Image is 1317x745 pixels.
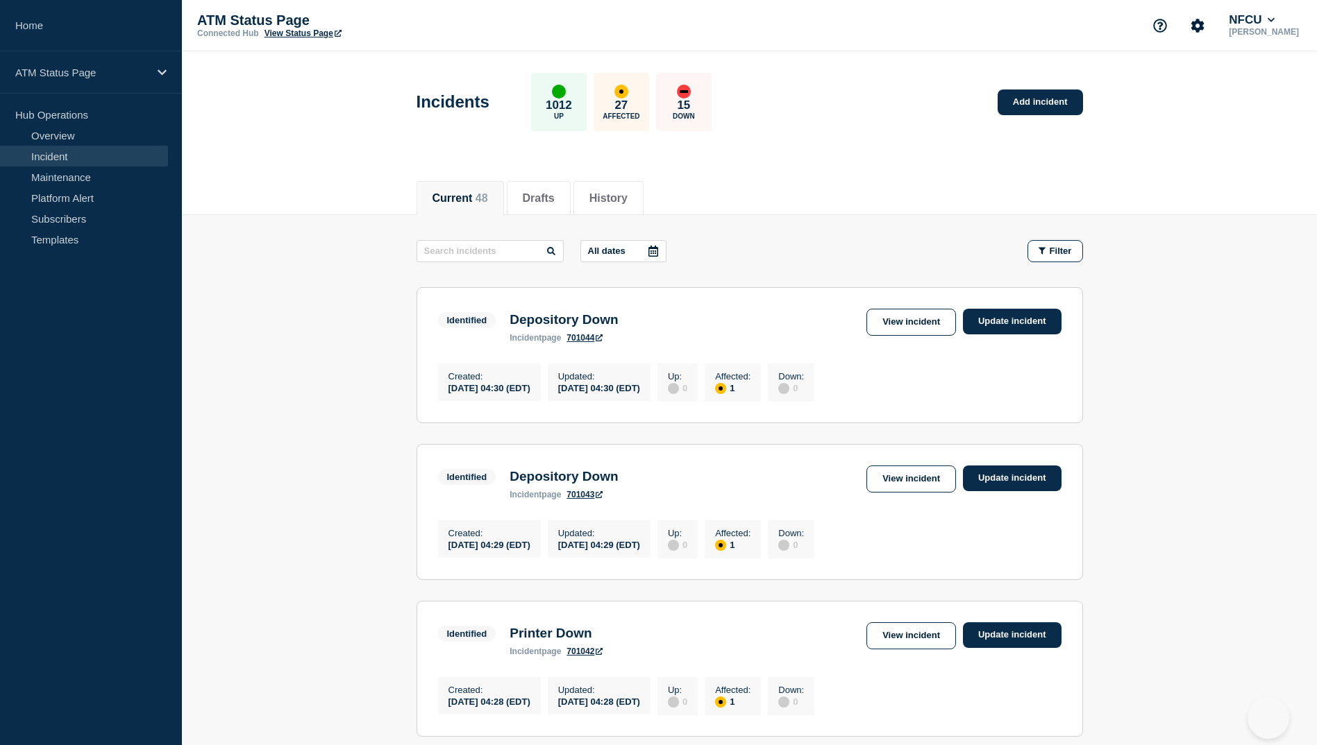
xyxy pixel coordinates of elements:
[15,67,149,78] p: ATM Status Page
[866,309,956,336] a: View incident
[510,626,603,641] h3: Printer Down
[438,312,496,328] span: Identified
[715,540,726,551] div: affected
[1050,246,1072,256] span: Filter
[589,192,628,205] button: History
[476,192,488,204] span: 48
[677,85,691,99] div: down
[558,538,640,550] div: [DATE] 04:29 (EDT)
[614,85,628,99] div: affected
[668,695,687,708] div: 0
[558,382,640,393] div: [DATE] 04:30 (EDT)
[588,246,626,256] p: All dates
[668,685,687,695] p: Up :
[778,685,804,695] p: Down :
[558,528,640,538] p: Updated :
[510,469,618,484] h3: Depository Down
[673,112,695,120] p: Down
[963,309,1062,334] a: Update incident
[438,626,496,642] span: Identified
[1226,27,1302,37] p: [PERSON_NAME]
[778,538,804,551] div: 0
[510,312,618,327] h3: Depository Down
[417,240,564,262] input: Search incidents
[866,465,956,493] a: View incident
[510,333,542,343] span: incident
[448,371,530,382] p: Created :
[438,469,496,485] span: Identified
[552,85,566,99] div: up
[554,112,564,120] p: Up
[567,490,603,499] a: 701043
[1146,11,1175,40] button: Support
[265,28,342,38] a: View Status Page
[778,371,804,382] p: Down :
[715,383,726,394] div: affected
[417,92,489,112] h1: Incidents
[197,28,259,38] p: Connected Hub
[523,192,555,205] button: Drafts
[668,371,687,382] p: Up :
[558,695,640,707] div: [DATE] 04:28 (EDT)
[668,538,687,551] div: 0
[778,383,789,394] div: disabled
[715,695,750,708] div: 1
[778,540,789,551] div: disabled
[963,622,1062,648] a: Update incident
[1226,13,1277,27] button: NFCU
[546,99,572,112] p: 1012
[1027,240,1083,262] button: Filter
[778,528,804,538] p: Down :
[448,695,530,707] div: [DATE] 04:28 (EDT)
[963,465,1062,491] a: Update incident
[668,540,679,551] div: disabled
[433,192,488,205] button: Current 48
[448,382,530,393] div: [DATE] 04:30 (EDT)
[558,371,640,382] p: Updated :
[715,371,750,382] p: Affected :
[998,89,1083,115] a: Add incident
[778,695,804,708] div: 0
[866,622,956,649] a: View incident
[510,333,561,343] p: page
[677,99,690,112] p: 15
[510,490,542,499] span: incident
[668,528,687,538] p: Up :
[448,685,530,695] p: Created :
[715,382,750,394] div: 1
[510,490,561,499] p: page
[614,99,628,112] p: 27
[668,382,687,394] div: 0
[1248,697,1289,739] iframe: Help Scout Beacon - Open
[778,382,804,394] div: 0
[668,383,679,394] div: disabled
[1183,11,1212,40] button: Account settings
[715,538,750,551] div: 1
[510,646,542,656] span: incident
[580,240,666,262] button: All dates
[558,685,640,695] p: Updated :
[510,646,561,656] p: page
[567,646,603,656] a: 701042
[567,333,603,343] a: 701044
[715,696,726,708] div: affected
[197,12,475,28] p: ATM Status Page
[603,112,639,120] p: Affected
[778,696,789,708] div: disabled
[668,696,679,708] div: disabled
[448,528,530,538] p: Created :
[715,685,750,695] p: Affected :
[448,538,530,550] div: [DATE] 04:29 (EDT)
[715,528,750,538] p: Affected :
